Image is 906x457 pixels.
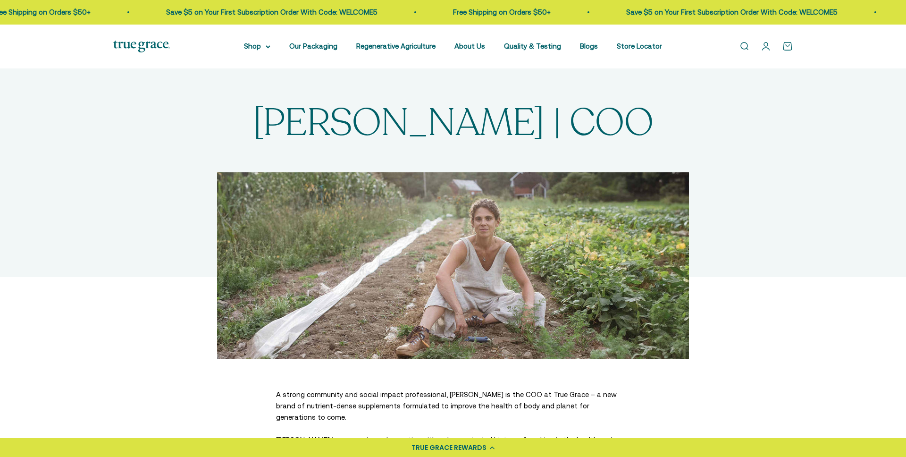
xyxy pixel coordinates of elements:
a: Our Packaging [289,42,337,50]
a: Store Locator [617,42,662,50]
a: Free Shipping on Orders $50+ [441,8,538,16]
img: Sara Newmark | COO [217,172,689,359]
p: Save $5 on Your First Subscription Order With Code: WELCOME5 [614,7,825,18]
a: Blogs [580,42,598,50]
div: TRUE GRACE REWARDS [411,443,487,453]
summary: Shop [244,41,270,52]
a: Quality & Testing [504,42,561,50]
a: About Us [454,42,485,50]
p: Save $5 on Your First Subscription Order With Code: WELCOME5 [154,7,365,18]
h1: [PERSON_NAME] | COO [253,104,653,142]
a: Regenerative Agriculture [356,42,436,50]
